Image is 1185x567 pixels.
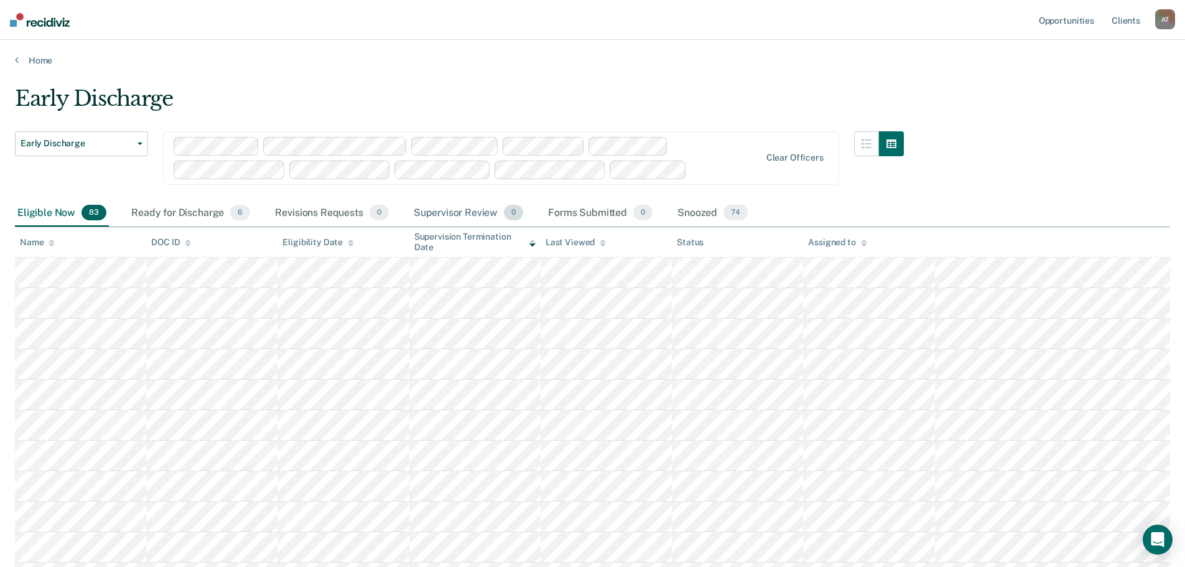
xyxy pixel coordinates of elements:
div: Snoozed74 [675,200,750,227]
a: Home [15,55,1170,66]
div: Supervisor Review0 [411,200,526,227]
img: Recidiviz [10,13,70,27]
div: Supervision Termination Date [414,232,536,253]
span: 6 [230,205,250,221]
div: Forms Submitted0 [546,200,655,227]
span: 74 [723,205,748,221]
div: Revisions Requests0 [272,200,391,227]
div: A T [1155,9,1175,29]
span: 0 [504,205,523,221]
div: Early Discharge [15,86,904,121]
div: Name [20,237,55,248]
span: 0 [633,205,653,221]
span: Early Discharge [21,138,132,149]
div: Ready for Discharge6 [129,200,253,227]
div: Eligible Now83 [15,200,109,227]
div: Last Viewed [546,237,606,248]
div: Clear officers [766,152,824,163]
button: AT [1155,9,1175,29]
div: DOC ID [151,237,191,248]
div: Assigned to [808,237,867,248]
div: Open Intercom Messenger [1143,525,1173,555]
span: 83 [81,205,106,221]
div: Status [677,237,704,248]
span: 0 [369,205,389,221]
div: Eligibility Date [282,237,354,248]
button: Early Discharge [15,131,148,156]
